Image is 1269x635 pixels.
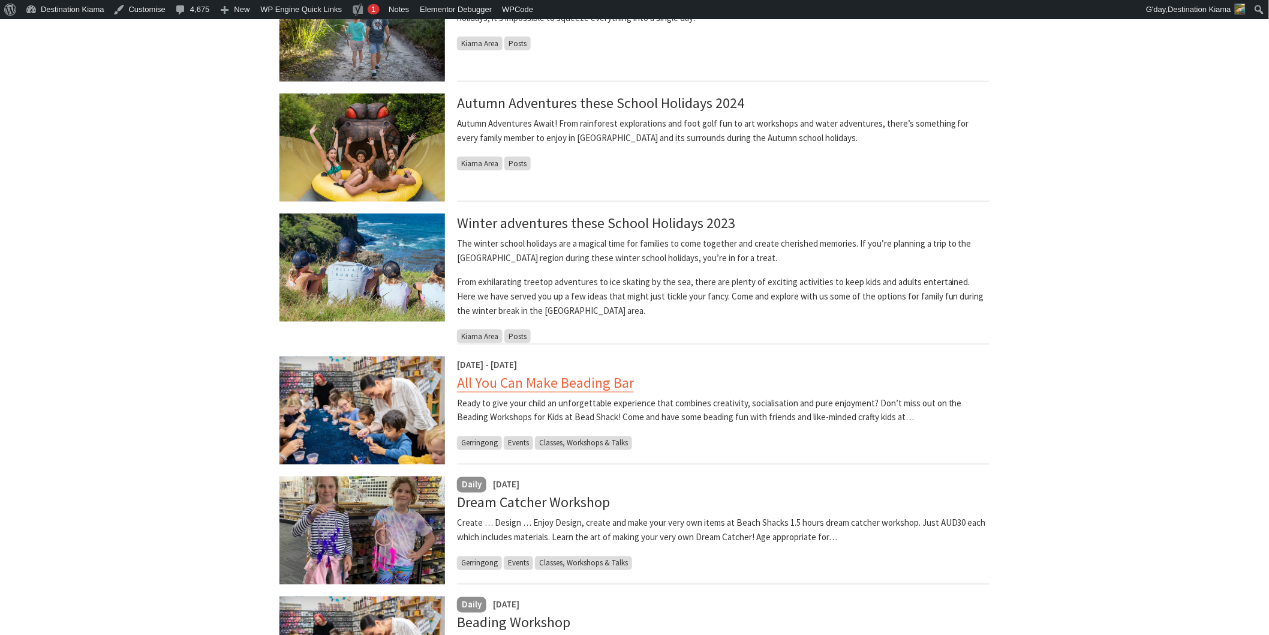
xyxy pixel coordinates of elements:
[457,330,503,343] span: Kiama Area
[279,357,445,465] img: groups family kids adults can all bead at our workshops
[457,214,735,232] a: Winter adventures these School Holidays 2023
[457,556,502,570] span: Gerringong
[457,94,744,112] a: Autumn Adventures these School Holidays 2024
[457,396,990,425] p: Ready to give your child an unforgettable experience that combines creativity, socialisation and ...
[504,37,531,50] span: Posts
[457,436,502,450] span: Gerringong
[1168,5,1232,14] span: Destination Kiama
[457,373,634,393] a: All You Can Make Beading Bar
[504,556,533,570] span: Events
[1235,4,1246,14] img: Untitled-design-1-150x150.jpg
[457,37,503,50] span: Kiama Area
[457,275,990,318] p: From exhilarating treetop adventures to ice skating by the sea, there are plenty of exciting acti...
[535,436,632,450] span: Classes, Workshops & Talks
[504,157,531,170] span: Posts
[462,478,482,492] p: Daily
[504,330,531,343] span: Posts
[457,359,517,370] span: [DATE] - [DATE]
[371,5,375,14] span: 1
[457,516,990,545] p: Create … Design … Enjoy Design, create and make your very own items at Beach Shacks 1.5 hours dre...
[457,116,990,145] p: Autumn Adventures Await! From rainforest explorations and foot golf fun to art workshops and wate...
[504,436,533,450] span: Events
[457,493,610,512] a: Dream Catcher Workshop
[457,613,570,632] a: Beading Workshop
[457,157,503,170] span: Kiama Area
[493,599,519,610] span: [DATE]
[279,477,445,585] img: Making a dream catcher with beads feathers a web and hanger is very popular for a class
[457,236,990,265] p: The winter school holidays are a magical time for families to come together and create cherished ...
[535,556,632,570] span: Classes, Workshops & Talks
[462,598,482,612] p: Daily
[493,479,519,490] span: [DATE]
[279,214,445,322] img: Kiama Coast Walk with kids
